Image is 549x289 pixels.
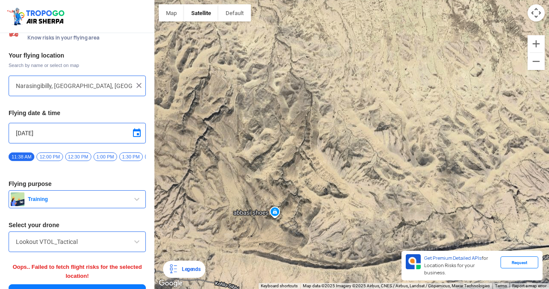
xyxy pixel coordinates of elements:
[501,256,538,268] div: Request
[9,62,146,69] span: Search by name or select on map
[9,222,146,228] h3: Select your drone
[16,81,132,91] input: Search your flying location
[16,237,139,247] input: Search by name or Brand
[65,152,91,161] span: 12:30 PM
[6,6,67,26] img: ic_tgdronemaps.svg
[157,278,185,289] img: Google
[528,35,545,52] button: Zoom in
[421,254,501,277] div: for Location Risks for your business.
[512,283,546,288] a: Report a map error
[168,264,178,274] img: Legends
[528,4,545,21] button: Map camera controls
[27,34,146,41] span: Know risks in your flying area
[119,152,143,161] span: 1:30 PM
[24,196,132,203] span: Training
[261,283,298,289] button: Keyboard shortcuts
[16,128,139,138] input: Select Date
[9,28,19,38] img: Risk Scores
[9,110,146,116] h3: Flying date & time
[36,152,63,161] span: 12:00 PM
[178,264,200,274] div: Legends
[406,254,421,269] img: Premium APIs
[495,283,507,288] a: Terms
[145,152,169,161] span: 2:00 PM
[303,283,490,288] span: Map data ©2025 Imagery ©2025 Airbus, CNES / Airbus, Landsat / Copernicus, Maxar Technologies
[184,4,218,21] button: Show satellite imagery
[9,52,146,58] h3: Your flying location
[424,255,482,261] span: Get Premium Detailed APIs
[94,152,117,161] span: 1:00 PM
[12,264,142,279] span: Oops.. Failed to fetch flight risks for the selected location!
[135,81,143,90] img: ic_close.png
[9,181,146,187] h3: Flying purpose
[9,190,146,208] button: Training
[528,53,545,70] button: Zoom out
[9,152,34,161] span: 11:38 AM
[11,192,24,206] img: training.png
[159,4,184,21] button: Show street map
[157,278,185,289] a: Open this area in Google Maps (opens a new window)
